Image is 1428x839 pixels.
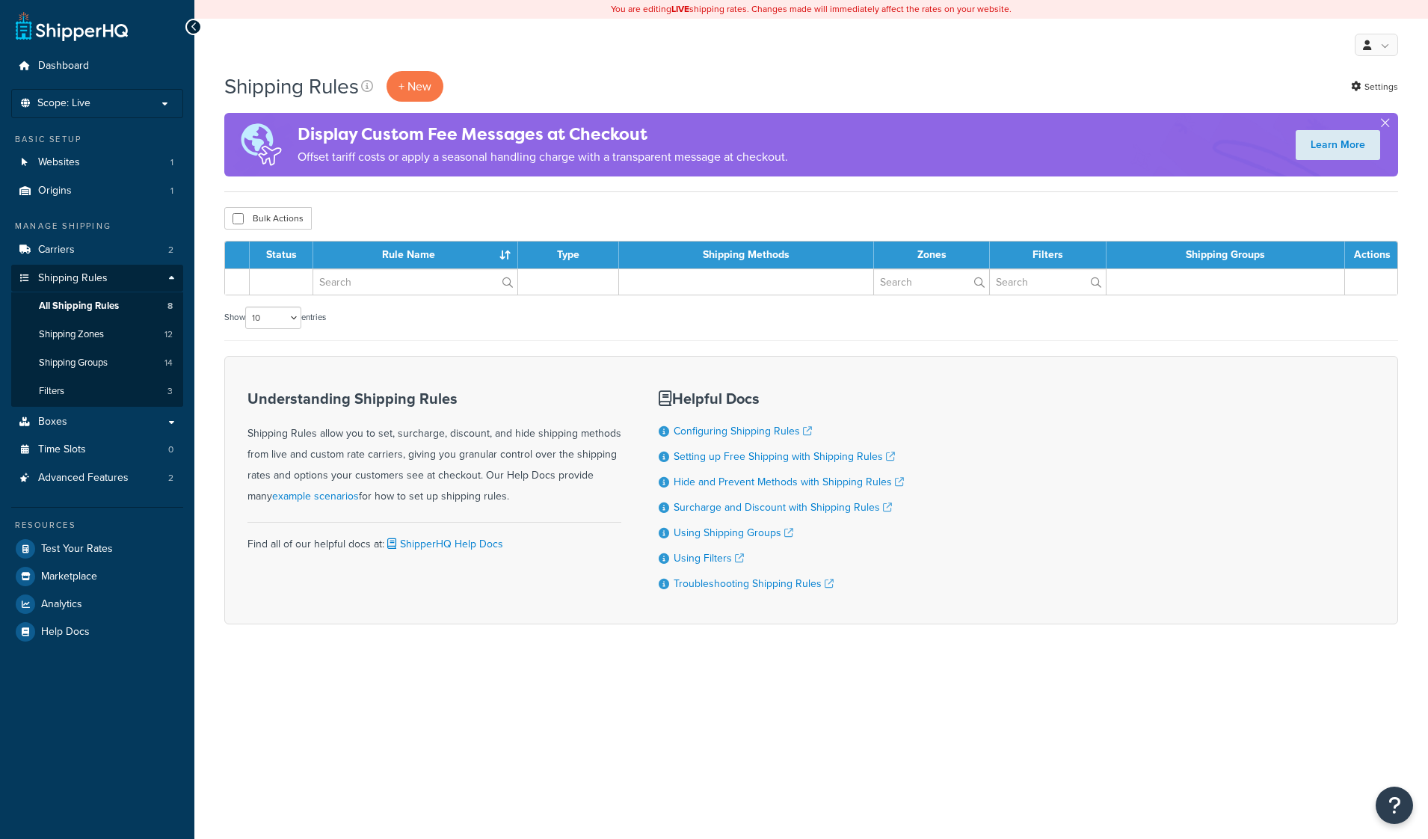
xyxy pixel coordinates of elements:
div: Find all of our helpful docs at: [247,522,621,555]
a: All Shipping Rules 8 [11,292,183,320]
li: Shipping Zones [11,321,183,348]
th: Type [518,242,619,268]
li: Filters [11,378,183,405]
a: Origins 1 [11,177,183,205]
a: Help Docs [11,618,183,645]
a: ShipperHQ Help Docs [384,536,503,552]
span: 14 [164,357,173,369]
a: Settings [1351,76,1398,97]
a: Configuring Shipping Rules [674,423,812,439]
span: 1 [170,185,173,197]
a: Boxes [11,408,183,436]
p: + New [387,71,443,102]
a: Troubleshooting Shipping Rules [674,576,834,591]
span: 2 [168,244,173,256]
a: Surcharge and Discount with Shipping Rules [674,500,892,515]
h3: Understanding Shipping Rules [247,390,621,407]
th: Actions [1345,242,1397,268]
span: 2 [168,472,173,485]
label: Show entries [224,307,326,329]
li: Time Slots [11,436,183,464]
a: Setting up Free Shipping with Shipping Rules [674,449,895,464]
th: Shipping Methods [619,242,875,268]
li: Advanced Features [11,464,183,492]
span: Marketplace [41,571,97,583]
li: Shipping Rules [11,265,183,407]
span: Carriers [38,244,75,256]
span: Scope: Live [37,97,90,110]
a: Using Filters [674,550,744,566]
a: Analytics [11,591,183,618]
th: Zones [874,242,990,268]
span: Time Slots [38,443,86,456]
a: Time Slots 0 [11,436,183,464]
a: Using Shipping Groups [674,525,793,541]
span: 12 [164,328,173,341]
span: 0 [168,443,173,456]
a: Marketplace [11,563,183,590]
input: Search [990,269,1106,295]
a: Learn More [1296,130,1380,160]
button: Bulk Actions [224,207,312,230]
a: Advanced Features 2 [11,464,183,492]
li: All Shipping Rules [11,292,183,320]
a: ShipperHQ Home [16,11,128,41]
div: Manage Shipping [11,220,183,233]
li: Origins [11,177,183,205]
span: Analytics [41,598,82,611]
a: Filters 3 [11,378,183,405]
th: Filters [990,242,1107,268]
span: 8 [167,300,173,313]
th: Shipping Groups [1107,242,1344,268]
a: Hide and Prevent Methods with Shipping Rules [674,474,904,490]
li: Shipping Groups [11,349,183,377]
span: Shipping Groups [39,357,108,369]
span: Boxes [38,416,67,428]
span: Advanced Features [38,472,129,485]
span: Websites [38,156,80,169]
div: Basic Setup [11,133,183,146]
li: Carriers [11,236,183,264]
input: Search [313,269,517,295]
div: Shipping Rules allow you to set, surcharge, discount, and hide shipping methods from live and cus... [247,390,621,507]
a: Shipping Groups 14 [11,349,183,377]
a: Shipping Zones 12 [11,321,183,348]
div: Resources [11,519,183,532]
span: Filters [39,385,64,398]
a: Websites 1 [11,149,183,176]
h4: Display Custom Fee Messages at Checkout [298,122,788,147]
span: Shipping Rules [38,272,108,285]
span: 3 [167,385,173,398]
th: Rule Name [313,242,517,268]
span: 1 [170,156,173,169]
a: Carriers 2 [11,236,183,264]
span: Shipping Zones [39,328,104,341]
b: LIVE [671,2,689,16]
img: duties-banner-06bc72dcb5fe05cb3f9472aba00be2ae8eb53ab6f0d8bb03d382ba314ac3c341.png [224,113,298,176]
select: Showentries [245,307,301,329]
span: Help Docs [41,626,90,639]
a: Dashboard [11,52,183,80]
a: Shipping Rules [11,265,183,292]
th: Status [250,242,313,268]
span: Origins [38,185,72,197]
a: Test Your Rates [11,535,183,562]
span: Test Your Rates [41,543,113,556]
input: Search [874,269,989,295]
a: example scenarios [272,488,359,504]
li: Websites [11,149,183,176]
h3: Helpful Docs [659,390,904,407]
p: Offset tariff costs or apply a seasonal handling charge with a transparent message at checkout. [298,147,788,168]
h1: Shipping Rules [224,72,359,101]
button: Open Resource Center [1376,787,1413,824]
span: All Shipping Rules [39,300,119,313]
span: Dashboard [38,60,89,73]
